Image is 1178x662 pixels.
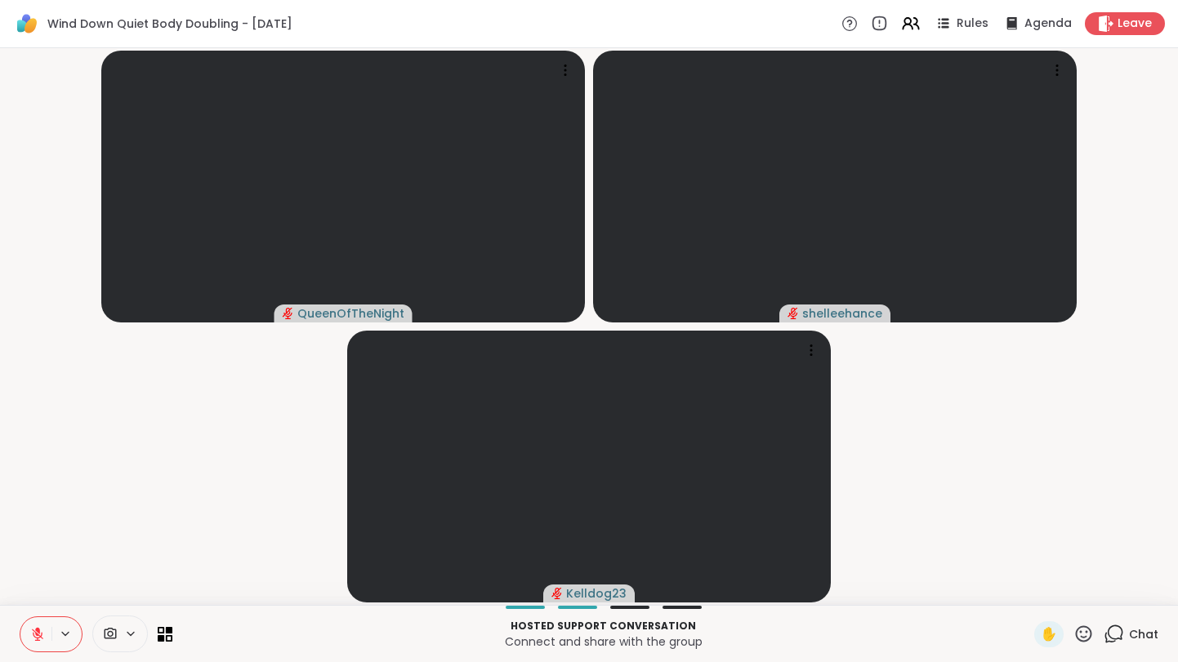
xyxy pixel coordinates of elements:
p: Connect and share with the group [182,633,1024,650]
span: QueenOfTheNight [297,305,404,322]
p: Hosted support conversation [182,619,1024,633]
span: audio-muted [788,308,799,319]
span: audio-muted [283,308,294,319]
span: Rules [957,16,988,32]
span: audio-muted [551,588,563,599]
span: shelleehance [802,305,882,322]
span: Kelldog23 [566,585,627,602]
span: Agenda [1024,16,1072,32]
span: Leave [1118,16,1152,32]
span: ✋ [1041,624,1057,644]
img: ShareWell Logomark [13,10,41,38]
span: Chat [1129,626,1158,642]
span: Wind Down Quiet Body Doubling - [DATE] [47,16,292,32]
